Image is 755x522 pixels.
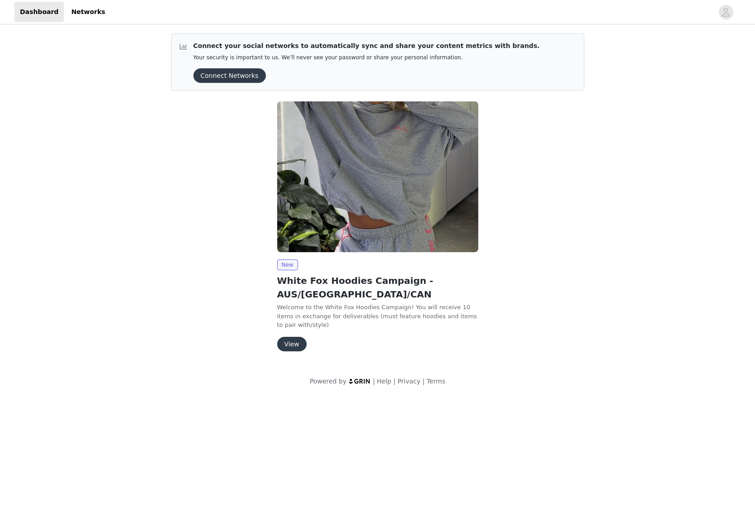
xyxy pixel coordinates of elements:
[393,378,395,385] span: |
[377,378,391,385] a: Help
[398,378,421,385] a: Privacy
[310,378,346,385] span: Powered by
[277,303,478,330] p: Welcome to the White Fox Hoodies Campaign! You will receive 10 items in exchange for deliverables...
[66,2,111,22] a: Networks
[277,259,298,270] span: New
[277,337,307,351] button: View
[193,41,540,51] p: Connect your social networks to automatically sync and share your content metrics with brands.
[427,378,445,385] a: Terms
[277,101,478,252] img: White Fox Boutique AUS
[277,341,307,348] a: View
[193,54,540,61] p: Your security is important to us. We’ll never see your password or share your personal information.
[373,378,375,385] span: |
[193,68,266,83] button: Connect Networks
[14,2,64,22] a: Dashboard
[721,5,730,19] div: avatar
[277,274,478,301] h2: White Fox Hoodies Campaign - AUS/[GEOGRAPHIC_DATA]/CAN
[348,378,371,384] img: logo
[423,378,425,385] span: |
